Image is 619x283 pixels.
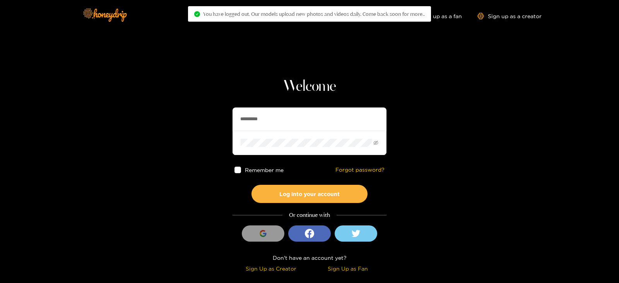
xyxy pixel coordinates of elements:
[251,185,368,203] button: Log into your account
[233,211,386,220] div: Or continue with
[409,13,462,19] a: Sign up as a fan
[203,11,425,17] span: You have logged out. Our models upload new photos and videos daily. Come back soon for more..
[233,77,386,96] h1: Welcome
[311,264,385,273] div: Sign Up as Fan
[233,253,386,262] div: Don't have an account yet?
[477,13,542,19] a: Sign up as a creator
[194,11,200,17] span: check-circle
[373,140,378,145] span: eye-invisible
[335,167,385,173] a: Forgot password?
[234,264,308,273] div: Sign Up as Creator
[245,167,284,173] span: Remember me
